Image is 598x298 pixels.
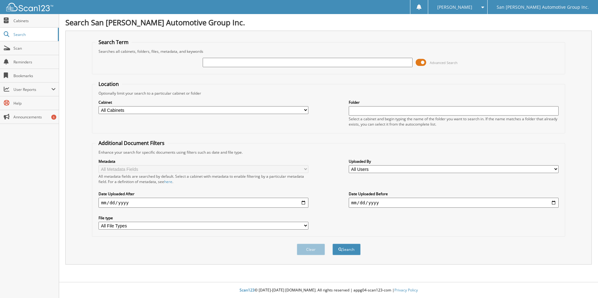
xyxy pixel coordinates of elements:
[13,46,56,51] span: Scan
[349,100,559,105] label: Folder
[567,268,598,298] iframe: Chat Widget
[240,287,255,293] span: Scan123
[95,140,168,147] legend: Additional Document Filters
[13,59,56,65] span: Reminders
[13,18,56,23] span: Cabinets
[95,39,132,46] legend: Search Term
[51,115,56,120] div: 6
[99,215,308,221] label: File type
[437,5,472,9] span: [PERSON_NAME]
[13,32,55,37] span: Search
[349,159,559,164] label: Uploaded By
[13,101,56,106] span: Help
[95,150,562,155] div: Enhance your search for specific documents using filters such as date and file type.
[99,198,308,208] input: start
[95,81,122,87] legend: Location
[430,60,458,65] span: Advanced Search
[95,91,562,96] div: Optionally limit your search to a particular cabinet or folder
[13,73,56,78] span: Bookmarks
[99,159,308,164] label: Metadata
[13,114,56,120] span: Announcements
[99,174,308,184] div: All metadata fields are searched by default. Select a cabinet with metadata to enable filtering b...
[13,87,51,92] span: User Reports
[95,49,562,54] div: Searches all cabinets, folders, files, metadata, and keywords
[297,244,325,255] button: Clear
[99,100,308,105] label: Cabinet
[65,17,592,27] h1: Search San [PERSON_NAME] Automotive Group Inc.
[497,5,589,9] span: San [PERSON_NAME] Automotive Group Inc.
[164,179,172,184] a: here
[349,191,559,196] label: Date Uploaded Before
[349,198,559,208] input: end
[59,283,598,298] div: © [DATE]-[DATE] [DOMAIN_NAME]. All rights reserved | appg04-scan123-com |
[6,3,53,11] img: scan123-logo-white.svg
[332,244,361,255] button: Search
[394,287,418,293] a: Privacy Policy
[349,116,559,127] div: Select a cabinet and begin typing the name of the folder you want to search in. If the name match...
[99,191,308,196] label: Date Uploaded After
